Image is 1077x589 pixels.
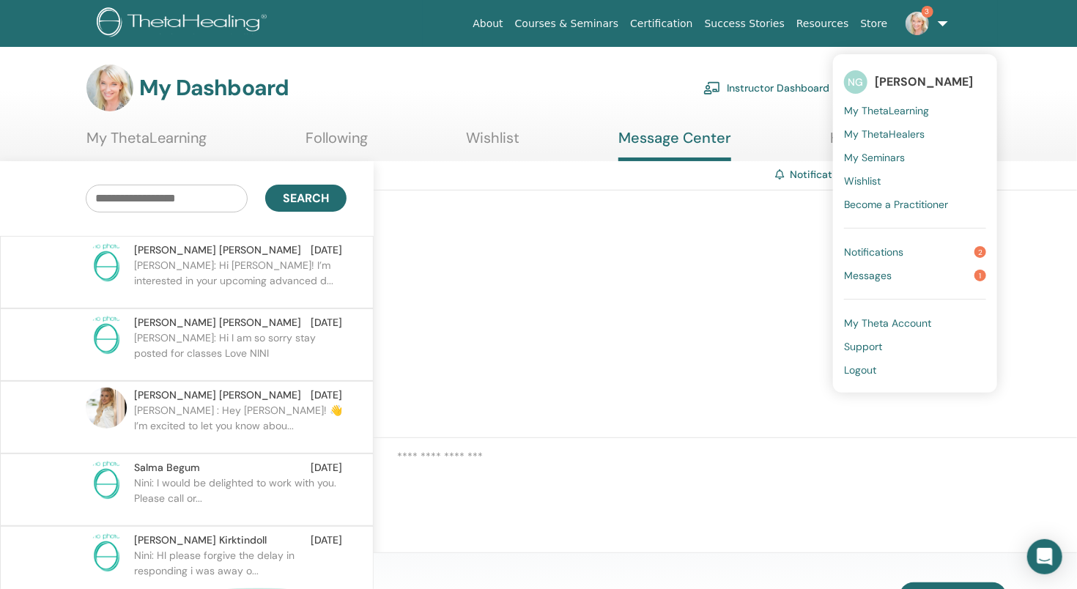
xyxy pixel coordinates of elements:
[844,358,986,382] a: Logout
[86,388,127,429] img: default.jpg
[844,193,986,216] a: Become a Practitioner
[86,460,127,501] img: no-photo.png
[624,10,698,37] a: Certification
[86,533,127,574] img: no-photo.png
[311,388,342,403] span: [DATE]
[833,54,997,393] ul: 3
[922,6,933,18] span: 3
[134,315,301,330] span: [PERSON_NAME] [PERSON_NAME]
[265,185,347,212] button: Search
[844,127,925,141] span: My ThetaHealers
[306,129,368,158] a: Following
[844,151,905,164] span: My Seminars
[467,10,508,37] a: About
[844,264,986,287] a: Messages1
[134,403,347,447] p: [PERSON_NAME] : Hey [PERSON_NAME]! 👋 I’m excited to let you know abou...
[844,65,986,99] a: NG[PERSON_NAME]
[906,12,929,35] img: default.jpg
[844,269,892,282] span: Messages
[97,7,272,40] img: logo.png
[844,174,881,188] span: Wishlist
[134,242,301,258] span: [PERSON_NAME] [PERSON_NAME]
[311,533,342,548] span: [DATE]
[467,129,520,158] a: Wishlist
[855,10,894,37] a: Store
[86,315,127,356] img: no-photo.png
[844,245,903,259] span: Notifications
[844,340,882,353] span: Support
[134,258,347,302] p: [PERSON_NAME]: Hi [PERSON_NAME]! I’m interested in your upcoming advanced d...
[790,168,852,181] a: Notifications
[974,246,986,258] span: 2
[509,10,625,37] a: Courses & Seminars
[844,146,986,169] a: My Seminars
[703,72,829,104] a: Instructor Dashboard
[134,533,267,548] span: [PERSON_NAME] Kirktindoll
[791,10,855,37] a: Resources
[844,70,867,94] span: NG
[844,316,931,330] span: My Theta Account
[86,64,133,111] img: default.jpg
[844,311,986,335] a: My Theta Account
[974,270,986,281] span: 1
[830,129,948,158] a: Help & Resources
[699,10,791,37] a: Success Stories
[311,242,342,258] span: [DATE]
[844,363,876,377] span: Logout
[1027,539,1062,574] div: Open Intercom Messenger
[703,81,721,95] img: chalkboard-teacher.svg
[283,190,329,206] span: Search
[139,75,289,101] h3: My Dashboard
[875,74,973,89] span: [PERSON_NAME]
[844,198,948,211] span: Become a Practitioner
[134,388,301,403] span: [PERSON_NAME] [PERSON_NAME]
[844,99,986,122] a: My ThetaLearning
[844,335,986,358] a: Support
[618,129,731,161] a: Message Center
[134,330,347,374] p: [PERSON_NAME]: Hi I am so sorry stay posted for classes Love NINI
[86,242,127,284] img: no-photo.png
[844,122,986,146] a: My ThetaHealers
[86,129,207,158] a: My ThetaLearning
[844,240,986,264] a: Notifications2
[311,315,342,330] span: [DATE]
[844,104,929,117] span: My ThetaLearning
[134,460,200,475] span: Salma Begum
[844,169,986,193] a: Wishlist
[311,460,342,475] span: [DATE]
[134,475,347,519] p: Nini: I would be delighted to work with you. Please call or...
